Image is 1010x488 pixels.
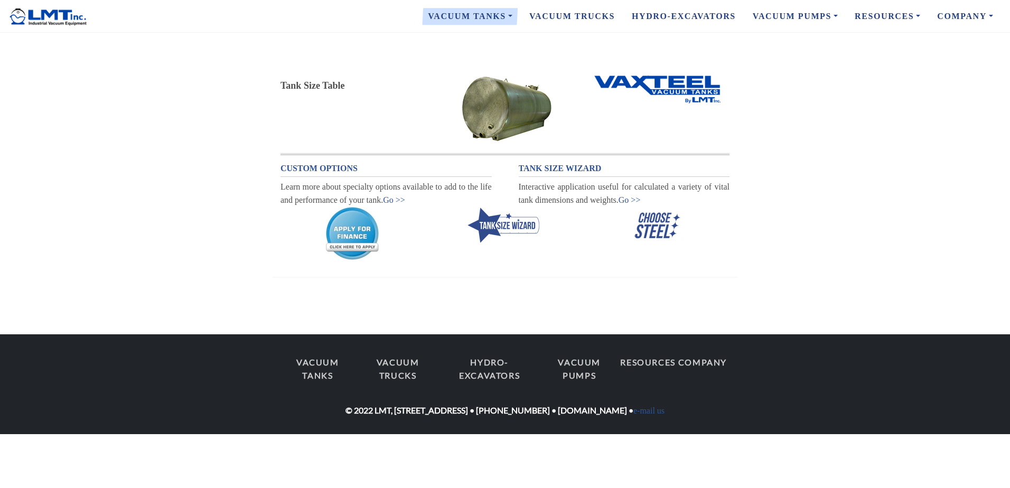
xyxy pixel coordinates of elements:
a: Go >> [619,195,641,204]
img: LMT Inc. [8,7,88,26]
a: Vacuum Tanks [280,351,355,387]
span: Tank Size Table [280,80,344,91]
a: Vacuum Trucks [521,5,623,27]
div: © 2022 LMT, [STREET_ADDRESS] • [PHONE_NUMBER] • [DOMAIN_NAME] • [273,351,737,418]
img: Stacks Image p111548_n9 [467,207,543,243]
a: Vacuum Tanks [419,5,521,27]
img: Stacks Image p111548_n6 [633,210,682,241]
div: Learn more about specialty options available to add to the life and performance of your tank. [280,180,492,207]
a: Tank Size Wizard [433,207,577,243]
a: Resources [846,5,929,27]
a: Vacuum Tanks [593,73,723,104]
a: CUSTOM OPTIONS [280,162,492,175]
a: Company [678,351,727,373]
a: Hydro-Excavators [441,351,538,387]
img: Stacks Image 111527 [593,73,723,104]
a: Vacuum Pumps [541,351,618,387]
a: Go >> [383,195,405,204]
a: TANK SIZE WIZARD [519,162,730,175]
a: Hydro-Excavators [623,5,744,27]
div: Interactive application useful for calculated a variety of vital tank dimensions and weights. [519,180,730,207]
a: Base Tanks [433,67,577,146]
a: Choose Steel [586,210,730,241]
img: Stacks Image 12027 [280,153,730,155]
a: Vacuum Pumps [744,5,846,27]
img: Stacks Image p111548_n3 [326,207,379,260]
a: Company [929,5,1002,27]
span: CUSTOM OPTIONS [280,164,358,173]
a: Financing [280,207,424,260]
a: Vacuum Trucks [358,351,438,387]
span: TANK SIZE WIZARD [519,164,602,173]
img: Stacks Image 9321 [436,67,574,146]
a: Resources [620,351,675,373]
a: e-mail us [633,406,665,415]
